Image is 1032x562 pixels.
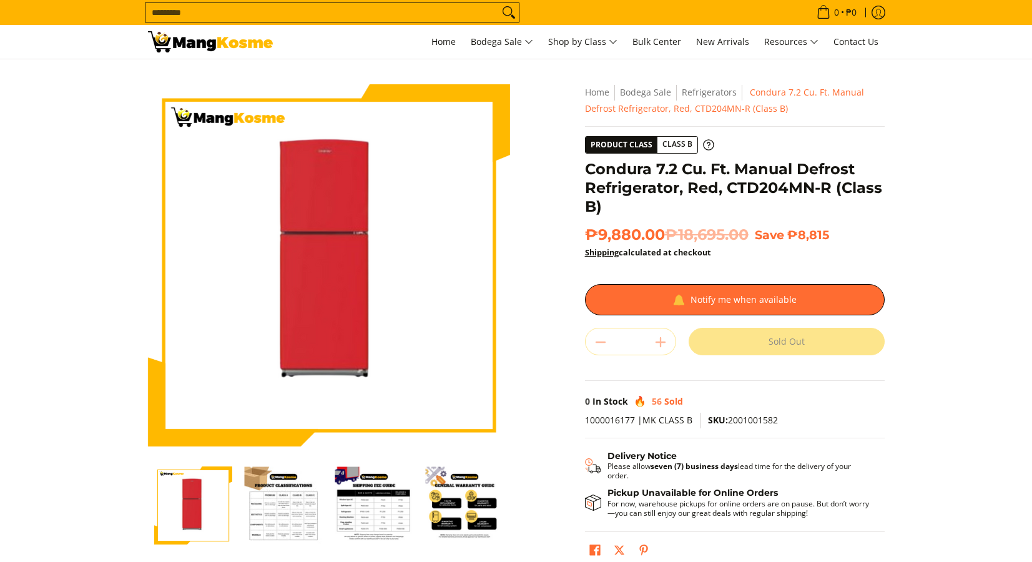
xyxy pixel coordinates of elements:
[285,25,885,59] nav: Main Menu
[425,25,462,59] a: Home
[431,36,456,47] span: Home
[154,466,232,545] img: Condura 7.2 Cu. Ft. Manual Defrost Refrigerator, Red, CTD204MN-R (Class B)-1
[607,450,677,461] strong: Delivery Notice
[471,34,533,50] span: Bodega Sale
[548,34,617,50] span: Shop by Class
[585,86,609,98] a: Home
[651,461,738,471] strong: seven (7) business days
[585,160,885,216] h1: Condura 7.2 Cu. Ft. Manual Defrost Refrigerator, Red, CTD204MN-R (Class B)
[335,466,413,545] img: mang-kosme-shipping-fee-guide-infographic
[585,86,864,114] span: Condura 7.2 Cu. Ft. Manual Defrost Refrigerator, Red, CTD204MN-R (Class B)
[708,414,728,426] span: SKU:
[585,451,872,481] button: Shipping & Delivery
[833,36,878,47] span: Contact Us
[607,461,872,480] p: Please allow lead time for the delivery of your order.
[690,25,755,59] a: New Arrivals
[708,414,778,426] span: 2001001582
[585,247,711,258] strong: calculated at checkout
[585,247,619,258] a: Shipping
[148,84,510,446] img: Condura 7.2 Cu. Ft. Manual Defrost Refrigerator, Red, CTD204MN-R (Class B)
[499,3,519,22] button: Search
[665,225,749,244] del: ₱18,695.00
[585,136,714,154] a: Product Class Class B
[592,395,628,407] span: In Stock
[542,25,624,59] a: Shop by Class
[426,466,504,545] img: general-warranty-guide-infographic-mang-kosme
[626,25,687,59] a: Bulk Center
[607,499,872,518] p: For now, warehouse pickups for online orders are on pause. But don’t worry—you can still enjoy ou...
[657,137,697,152] span: Class B
[632,36,681,47] span: Bulk Center
[844,8,858,17] span: ₱0
[764,34,818,50] span: Resources
[464,25,539,59] a: Bodega Sale
[586,137,657,153] span: Product Class
[832,8,841,17] span: 0
[682,86,737,98] a: Refrigerators
[787,227,829,242] span: ₱8,815
[664,395,683,407] span: Sold
[755,227,784,242] span: Save
[585,395,590,407] span: 0
[585,225,749,244] span: ₱9,880.00
[696,36,749,47] span: New Arrivals
[758,25,825,59] a: Resources
[585,414,692,426] span: 1000016177 |MK CLASS B
[607,487,778,498] strong: Pickup Unavailable for Online Orders
[827,25,885,59] a: Contact Us
[813,6,860,19] span: •
[652,395,662,407] span: 56
[148,31,273,52] img: Condura 7.2 Cu. Ft. Manual Defrost Refrigerator, Red, CTD204MN-R (Clas | Mang Kosme
[585,84,885,117] nav: Breadcrumbs
[245,466,323,545] img: Condura 7.2 Cu. Ft. Manual Defrost Refrigerator, Red, CTD204MN-R (Class B)-2
[620,86,671,98] a: Bodega Sale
